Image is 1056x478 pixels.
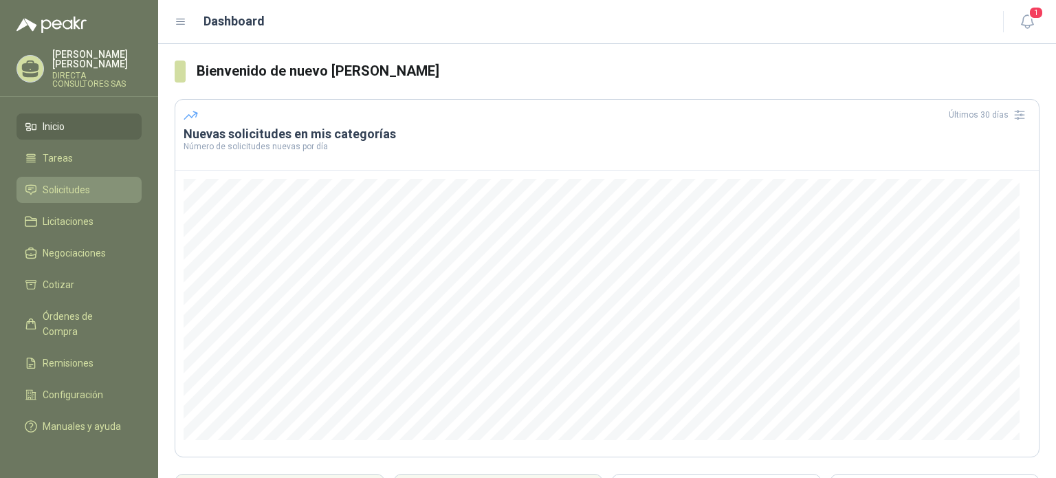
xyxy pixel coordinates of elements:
[43,387,103,402] span: Configuración
[43,277,74,292] span: Cotizar
[16,413,142,439] a: Manuales y ayuda
[16,240,142,266] a: Negociaciones
[16,303,142,345] a: Órdenes de Compra
[43,182,90,197] span: Solicitudes
[16,113,142,140] a: Inicio
[43,151,73,166] span: Tareas
[16,145,142,171] a: Tareas
[43,119,65,134] span: Inicio
[43,356,93,371] span: Remisiones
[203,12,265,31] h1: Dashboard
[43,309,129,339] span: Órdenes de Compra
[16,17,87,33] img: Logo peakr
[1028,6,1044,19] span: 1
[1015,10,1039,34] button: 1
[184,142,1031,151] p: Número de solicitudes nuevas por día
[43,214,93,229] span: Licitaciones
[52,72,142,88] p: DIRECTA CONSULTORES SAS
[184,126,1031,142] h3: Nuevas solicitudes en mis categorías
[16,208,142,235] a: Licitaciones
[949,104,1031,126] div: Últimos 30 días
[16,177,142,203] a: Solicitudes
[16,272,142,298] a: Cotizar
[197,61,1039,82] h3: Bienvenido de nuevo [PERSON_NAME]
[43,246,106,261] span: Negociaciones
[43,419,121,434] span: Manuales y ayuda
[16,350,142,376] a: Remisiones
[52,50,142,69] p: [PERSON_NAME] [PERSON_NAME]
[16,382,142,408] a: Configuración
